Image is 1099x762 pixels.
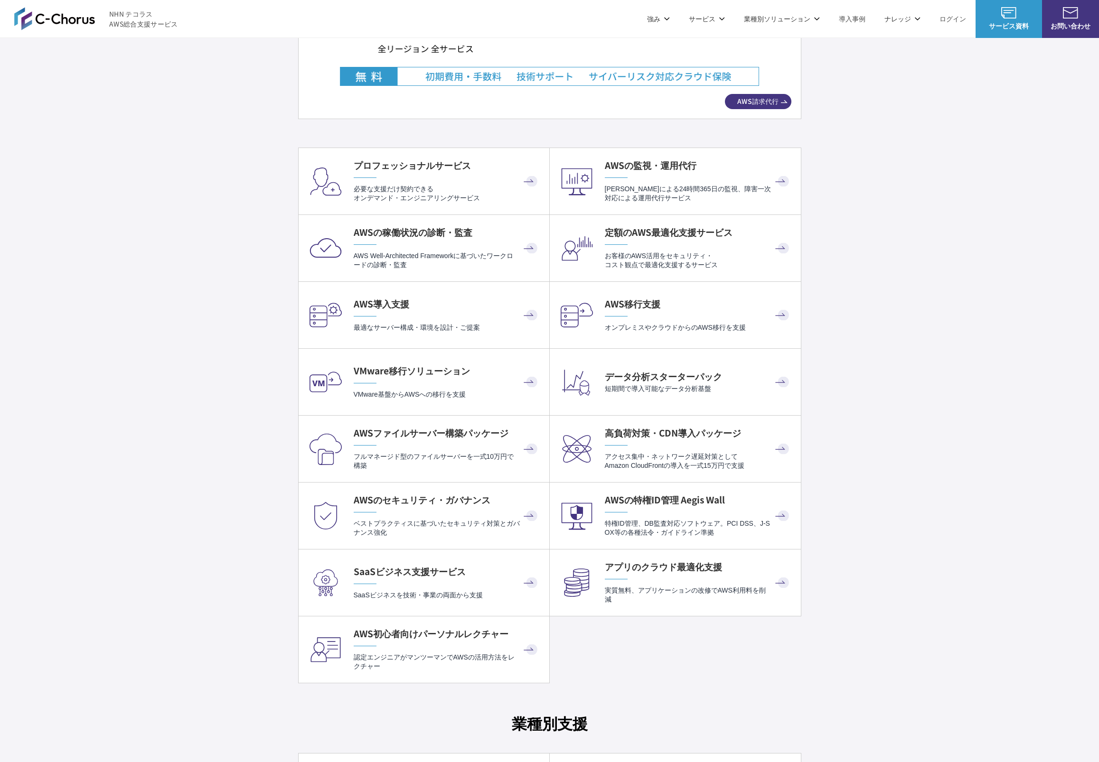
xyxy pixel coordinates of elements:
h4: AWS移行支援 [605,297,791,310]
p: 業種別ソリューション [744,14,820,24]
a: プロフェッショナルサービス 必要な支援だけ契約できるオンデマンド・エンジニアリングサービス [299,148,549,214]
span: AWS請求代行 [725,96,791,106]
a: ログイン [939,14,966,24]
p: 認定エンジニアがマンツーマンでAWSの活用方法をレクチャー [354,653,540,671]
p: アクセス集中・ネットワーク遅延対策として Amazon CloudFrontの導入を一式15万円で支援 [605,452,791,471]
h4: AWSの監視・運用代行 [605,159,791,172]
a: AWSファイルサーバー構築パッケージ フルマネージド型のファイルサーバーを一式10万円で構築 [299,416,549,482]
a: AWSの監視・運用代行 [PERSON_NAME]による24時間365日の監視、障害一次対応による運用代行サービス [550,148,801,214]
p: VMware基盤からAWSへの移行を支援 [354,390,540,399]
p: 実質無料、アプリケーションの改修でAWS利用料を削減 [605,586,791,604]
a: AWS導入支援 最適なサーバー構成・環境を設計・ご提案 [299,282,549,348]
p: AWS Well-Architected Frameworkに基づいたワークロードの診断・監査 [354,251,540,270]
h3: 業種別支援 [298,712,801,734]
a: AWS移行支援 オンプレミスやクラウドからのAWS移行を支援 [550,282,801,348]
img: お問い合わせ [1063,7,1078,19]
a: AWS初心者向けパーソナルレクチャー 認定エンジニアがマンツーマンでAWSの活用方法をレクチャー [299,616,549,683]
a: AWSの特権ID管理 Aegis Wall 特権ID管理、DB監査対応ソフトウェア。PCI DSS、J-SOX等の各種法令・ガイドライン準拠 [550,483,801,549]
p: サービス [689,14,725,24]
h4: VMware移行ソリューション [354,364,540,377]
p: 特権ID管理、DB監査対応ソフトウェア。PCI DSS、J-SOX等の各種法令・ガイドライン準拠 [605,519,791,538]
a: AWSの稼働状況の診断・監査 AWS Well-Architected Frameworkに基づいたワークロードの診断・監査 [299,215,549,281]
p: 必要な支援だけ契約できる オンデマンド・エンジニアリングサービス [354,185,540,203]
p: SaaSビジネスを技術・事業の両面から支援 [354,591,540,600]
h4: AWS導入支援 [354,297,540,310]
a: 定額のAWS最適化支援サービス お客様のAWS活用をセキュリティ・コスト観点で最適化支援するサービス [550,215,801,281]
img: AWS総合支援サービス C-Chorus [14,7,95,30]
p: 最適なサーバー構成・環境を設計・ご提案 [354,323,540,332]
h4: SaaSビジネス支援サービス [354,565,540,578]
p: ナレッジ [884,14,921,24]
a: 高負荷対策・CDN導入パッケージ アクセス集中・ネットワーク遅延対策としてAmazon CloudFrontの導入を一式15万円で支援 [550,416,801,482]
h4: AWSの特権ID管理 Aegis Wall [605,493,791,506]
span: サービス資料 [976,21,1042,31]
span: NHN テコラス AWS総合支援サービス [109,9,178,29]
h4: プロフェッショナルサービス [354,159,540,172]
h4: 定額のAWS最適化支援サービス [605,226,791,239]
a: アプリのクラウド最適化支援 実質無料、アプリケーションの改修でAWS利用料を削減 [550,549,801,616]
p: お客様のAWS活用をセキュリティ・ コスト観点で最適化支援するサービス [605,251,791,270]
h4: AWSのセキュリティ・ガバナンス [354,493,540,506]
p: フルマネージド型のファイルサーバーを一式10万円で構築 [354,452,540,471]
img: AWS総合支援サービス C-Chorus サービス資料 [1001,7,1016,19]
a: AWS総合支援サービス C-Chorus NHN テコラスAWS総合支援サービス [14,7,178,30]
p: オンプレミスやクラウドからのAWS移行を支援 [605,323,791,332]
a: データ分析スターターパック 短期間で導入可能なデータ分析基盤 [550,349,801,415]
p: ベストプラクティスに基づいたセキュリティ対策とガバナンス強化 [354,519,540,538]
h4: AWSの稼働状況の診断・監査 [354,226,540,239]
p: 強み [647,14,670,24]
p: 短期間で導入可能なデータ分析基盤 [605,384,791,393]
h4: アプリのクラウド最適化支援 [605,560,791,573]
h4: AWSファイルサーバー構築パッケージ [354,427,540,439]
a: AWSのセキュリティ・ガバナンス ベストプラクティスに基づいたセキュリティ対策とガバナンス強化 [299,483,549,549]
h4: 高負荷対策・CDN導入パッケージ [605,427,791,439]
h4: データ分析スターターパック [605,370,791,383]
a: 導入事例 [839,14,865,24]
a: SaaSビジネス支援サービス SaaSビジネスを技術・事業の両面から支援 [299,549,549,616]
span: お問い合わせ [1042,21,1099,31]
a: VMware移行ソリューション VMware基盤からAWSへの移行を支援 [299,349,549,415]
h4: AWS初心者向けパーソナルレクチャー [354,627,540,640]
p: [PERSON_NAME]による24時間365日の監視、障害一次対応による運用代行サービス [605,185,791,203]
